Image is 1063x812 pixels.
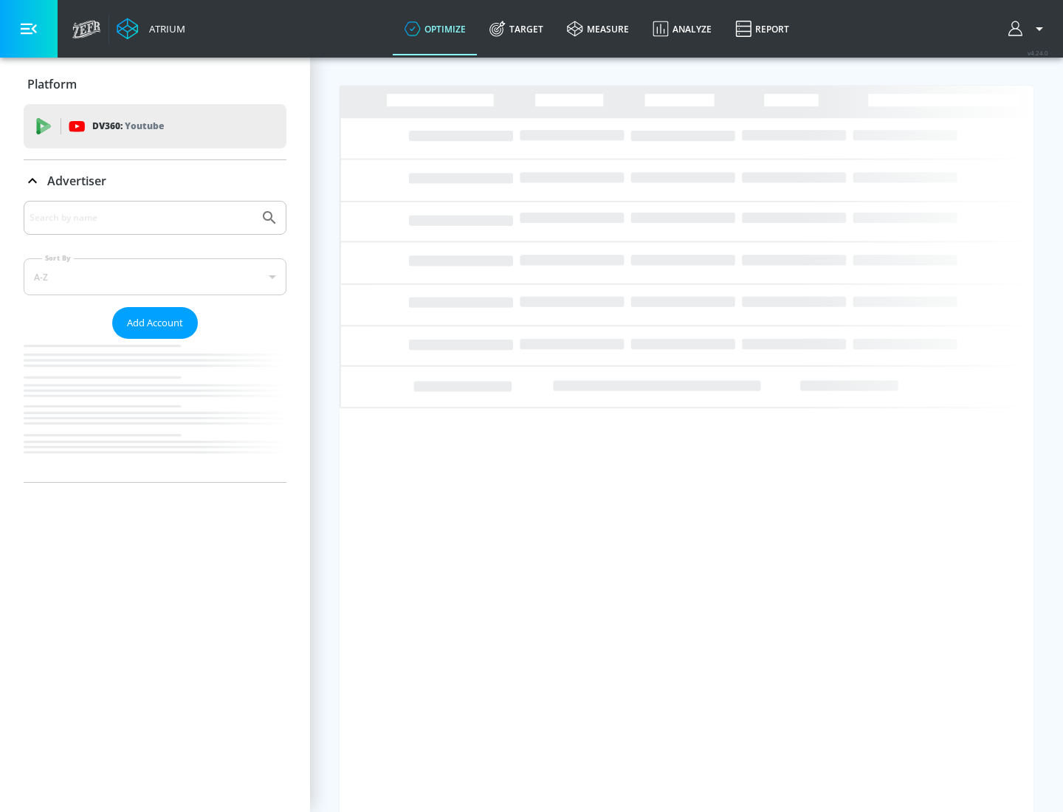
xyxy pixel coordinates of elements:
[125,118,164,134] p: Youtube
[723,2,801,55] a: Report
[24,104,286,148] div: DV360: Youtube
[112,307,198,339] button: Add Account
[555,2,641,55] a: measure
[47,173,106,189] p: Advertiser
[24,201,286,482] div: Advertiser
[127,314,183,331] span: Add Account
[24,258,286,295] div: A-Z
[92,118,164,134] p: DV360:
[143,22,185,35] div: Atrium
[42,253,74,263] label: Sort By
[24,63,286,105] div: Platform
[393,2,478,55] a: optimize
[1028,49,1048,57] span: v 4.24.0
[30,208,253,227] input: Search by name
[24,339,286,482] nav: list of Advertiser
[24,160,286,202] div: Advertiser
[27,76,77,92] p: Platform
[478,2,555,55] a: Target
[117,18,185,40] a: Atrium
[641,2,723,55] a: Analyze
